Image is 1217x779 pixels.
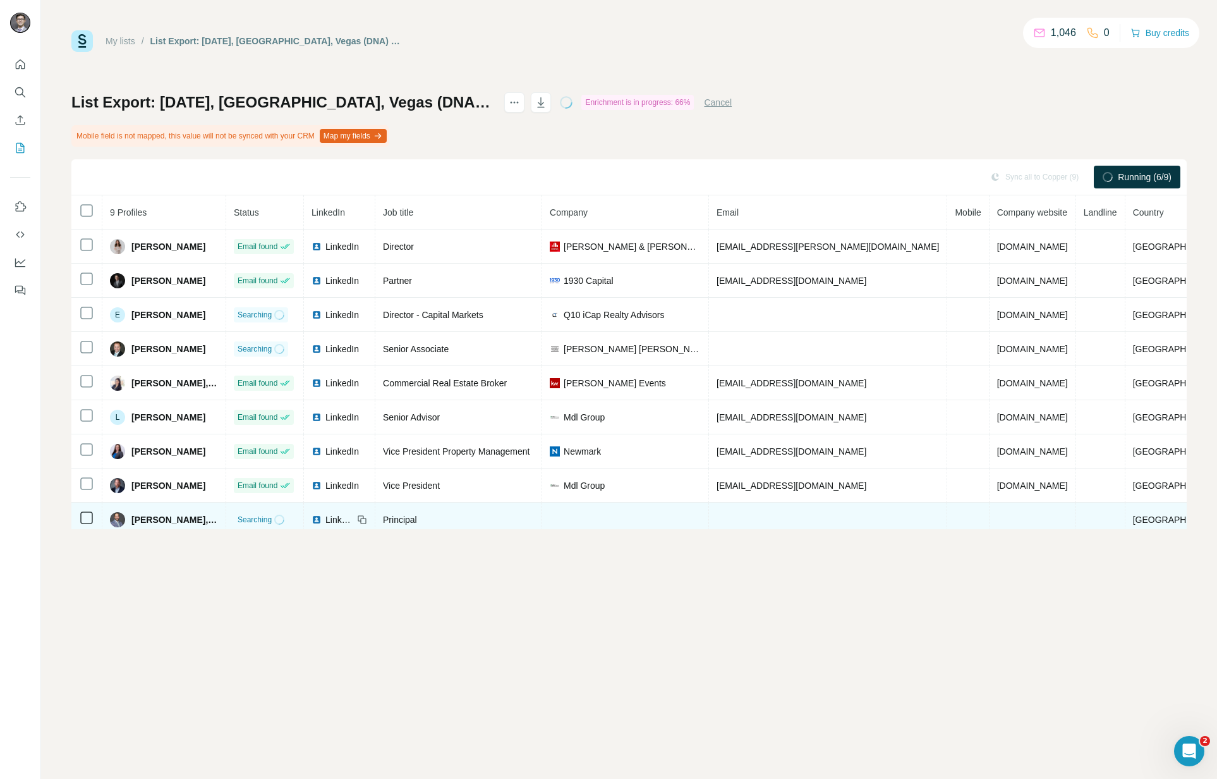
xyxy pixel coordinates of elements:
[10,13,30,33] img: Avatar
[131,445,205,458] span: [PERSON_NAME]
[238,275,277,286] span: Email found
[564,411,605,424] span: Mdl Group
[1200,736,1210,746] span: 2
[71,125,389,147] div: Mobile field is not mapped, this value will not be synced with your CRM
[234,207,259,218] span: Status
[550,446,560,457] img: company-logo
[383,276,412,286] span: Partner
[131,411,205,424] span: [PERSON_NAME]
[131,377,218,389] span: [PERSON_NAME], CCIM
[564,309,665,321] span: Q10 iCap Realty Advisors
[71,30,93,52] img: Surfe Logo
[131,309,205,321] span: [PERSON_NAME]
[325,274,359,287] span: LinkedIn
[110,410,125,425] div: L
[110,239,125,254] img: Avatar
[564,479,605,492] span: Mdl Group
[238,412,277,423] span: Email found
[110,207,147,218] span: 9 Profiles
[564,445,601,458] span: Newmark
[717,378,866,388] span: [EMAIL_ADDRESS][DOMAIN_NAME]
[71,92,493,113] h1: List Export: [DATE], [GEOGRAPHIC_DATA], Vegas (DNA) - [DATE] 22:11
[383,344,449,354] span: Senior Associate
[1133,207,1164,218] span: Country
[110,307,125,322] div: E
[312,207,345,218] span: LinkedIn
[10,109,30,132] button: Enrich CSV
[550,344,560,354] img: company-logo
[1130,24,1189,42] button: Buy credits
[238,377,277,389] span: Email found
[10,223,30,246] button: Use Surfe API
[110,273,125,288] img: Avatar
[997,412,1068,422] span: [DOMAIN_NAME]
[997,378,1068,388] span: [DOMAIN_NAME]
[110,376,125,391] img: Avatar
[550,412,560,422] img: company-logo
[312,242,322,252] img: LinkedIn logo
[383,242,414,252] span: Director
[142,35,144,47] li: /
[238,343,272,355] span: Searching
[131,240,205,253] span: [PERSON_NAME]
[106,36,135,46] a: My lists
[997,344,1068,354] span: [DOMAIN_NAME]
[550,310,560,320] img: company-logo
[550,378,560,388] img: company-logo
[10,81,30,104] button: Search
[312,344,322,354] img: LinkedIn logo
[1104,25,1110,40] p: 0
[997,446,1068,457] span: [DOMAIN_NAME]
[564,377,666,389] span: [PERSON_NAME] Events
[704,96,732,109] button: Cancel
[564,343,701,355] span: [PERSON_NAME] [PERSON_NAME]
[550,276,560,286] img: company-logo
[1051,25,1076,40] p: 1,046
[383,310,483,320] span: Director - Capital Markets
[131,513,218,526] span: [PERSON_NAME], CCIM
[1118,171,1172,183] span: Running (6/9)
[312,378,322,388] img: LinkedIn logo
[110,478,125,493] img: Avatar
[312,310,322,320] img: LinkedIn logo
[131,274,205,287] span: [PERSON_NAME]
[717,481,866,491] span: [EMAIL_ADDRESS][DOMAIN_NAME]
[110,444,125,459] img: Avatar
[997,310,1068,320] span: [DOMAIN_NAME]
[717,276,866,286] span: [EMAIL_ADDRESS][DOMAIN_NAME]
[997,242,1068,252] span: [DOMAIN_NAME]
[581,95,694,110] div: Enrichment is in progress: 66%
[238,480,277,491] span: Email found
[550,481,560,491] img: company-logo
[383,207,413,218] span: Job title
[238,514,272,525] span: Searching
[325,513,353,526] span: LinkedIn
[325,411,359,424] span: LinkedIn
[131,343,205,355] span: [PERSON_NAME]
[325,377,359,389] span: LinkedIn
[312,446,322,457] img: LinkedIn logo
[383,446,530,457] span: Vice President Property Management
[325,445,359,458] span: LinkedIn
[504,92,524,113] button: actions
[312,276,322,286] img: LinkedIn logo
[312,412,322,422] img: LinkedIn logo
[238,446,277,457] span: Email found
[383,378,507,388] span: Commercial Real Estate Broker
[150,35,401,47] div: List Export: [DATE], [GEOGRAPHIC_DATA], Vegas (DNA) - [DATE] 22:11
[325,343,359,355] span: LinkedIn
[131,479,205,492] span: [PERSON_NAME]
[997,276,1068,286] span: [DOMAIN_NAME]
[955,207,981,218] span: Mobile
[717,242,939,252] span: [EMAIL_ADDRESS][PERSON_NAME][DOMAIN_NAME]
[238,309,272,321] span: Searching
[10,195,30,218] button: Use Surfe on LinkedIn
[325,309,359,321] span: LinkedIn
[383,412,440,422] span: Senior Advisor
[10,137,30,159] button: My lists
[10,279,30,302] button: Feedback
[717,446,866,457] span: [EMAIL_ADDRESS][DOMAIN_NAME]
[325,479,359,492] span: LinkedIn
[325,240,359,253] span: LinkedIn
[1174,736,1204,766] iframe: Intercom live chat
